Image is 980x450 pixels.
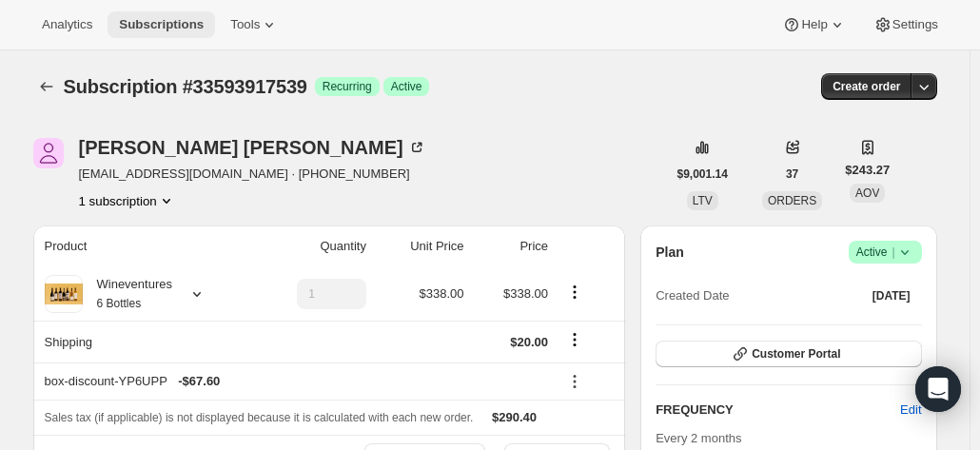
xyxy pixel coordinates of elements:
[420,286,464,301] span: $338.00
[892,17,938,32] span: Settings
[656,401,900,420] h2: FREQUENCY
[889,395,932,425] button: Edit
[856,243,914,262] span: Active
[656,341,921,367] button: Customer Portal
[900,401,921,420] span: Edit
[861,283,922,309] button: [DATE]
[855,186,879,200] span: AOV
[821,73,911,100] button: Create order
[45,411,474,424] span: Sales tax (if applicable) is not displayed because it is calculated with each new order.
[97,297,142,310] small: 6 Bottles
[33,225,251,267] th: Product
[892,245,894,260] span: |
[119,17,204,32] span: Subscriptions
[833,79,900,94] span: Create order
[45,372,549,391] div: box-discount-YP6UPP
[752,346,840,362] span: Customer Portal
[64,76,307,97] span: Subscription #33593917539
[178,372,220,391] span: - $67.60
[372,225,470,267] th: Unit Price
[219,11,290,38] button: Tools
[666,161,739,187] button: $9,001.14
[470,225,555,267] th: Price
[492,410,537,424] span: $290.40
[774,161,810,187] button: 37
[323,79,372,94] span: Recurring
[862,11,950,38] button: Settings
[559,282,590,303] button: Product actions
[33,73,60,100] button: Subscriptions
[786,166,798,182] span: 37
[250,225,372,267] th: Quantity
[79,165,426,184] span: [EMAIL_ADDRESS][DOMAIN_NAME] · [PHONE_NUMBER]
[33,321,251,362] th: Shipping
[559,329,590,350] button: Shipping actions
[83,275,172,313] div: Wineventures
[656,243,684,262] h2: Plan
[872,288,911,303] span: [DATE]
[801,17,827,32] span: Help
[33,138,64,168] span: Kelli Farnsworth
[510,335,548,349] span: $20.00
[391,79,422,94] span: Active
[503,286,548,301] span: $338.00
[915,366,961,412] div: Open Intercom Messenger
[230,17,260,32] span: Tools
[771,11,857,38] button: Help
[845,161,890,180] span: $243.27
[768,194,816,207] span: ORDERS
[108,11,215,38] button: Subscriptions
[677,166,728,182] span: $9,001.14
[79,191,176,210] button: Product actions
[656,286,729,305] span: Created Date
[42,17,92,32] span: Analytics
[656,431,741,445] span: Every 2 months
[30,11,104,38] button: Analytics
[693,194,713,207] span: LTV
[79,138,426,157] div: [PERSON_NAME] [PERSON_NAME]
